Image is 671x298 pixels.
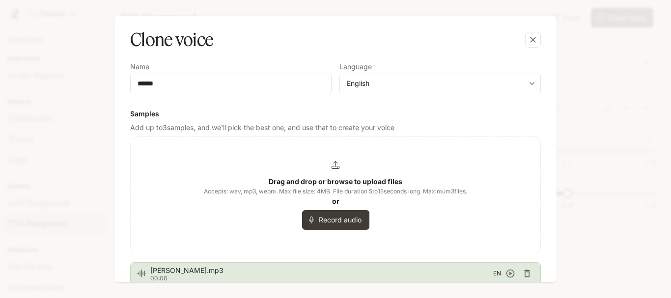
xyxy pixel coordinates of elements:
[493,269,501,278] span: EN
[269,177,402,186] b: Drag and drop or browse to upload files
[130,123,541,133] p: Add up to 3 samples, and we'll pick the best one, and use that to create your voice
[150,275,493,281] p: 00:06
[332,197,339,205] b: or
[204,187,467,196] span: Accepts: wav, mp3, webm. Max file size: 4MB. File duration 5 to 15 seconds long. Maximum 3 files.
[150,266,493,275] span: [PERSON_NAME].mp3
[347,79,525,88] div: English
[130,27,213,52] h5: Clone voice
[130,109,541,119] h6: Samples
[302,210,369,230] button: Record audio
[339,63,372,70] p: Language
[340,79,540,88] div: English
[130,63,149,70] p: Name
